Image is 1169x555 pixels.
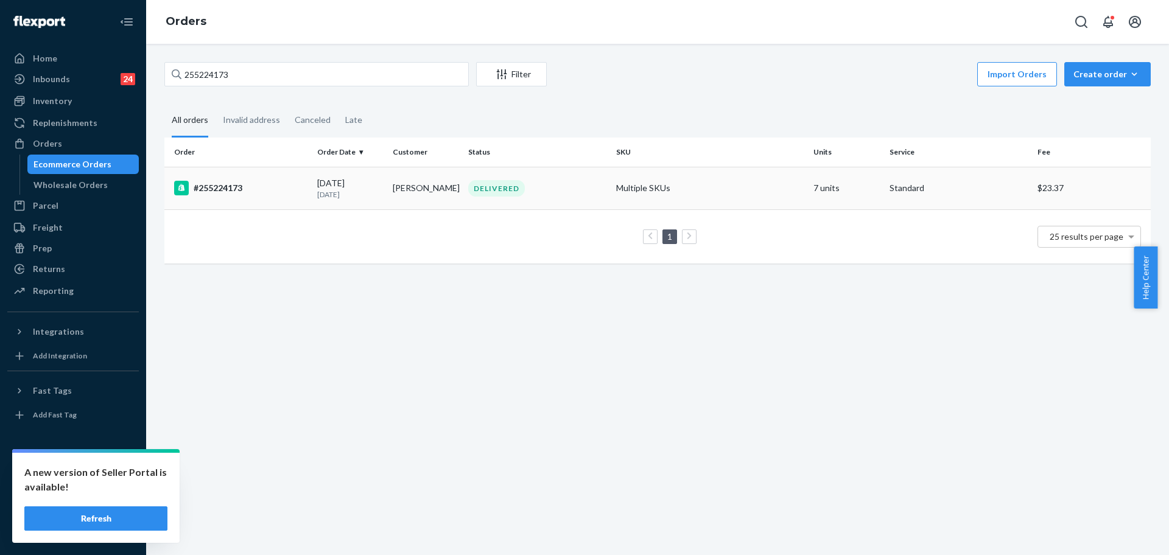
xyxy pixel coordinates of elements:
span: 25 results per page [1050,231,1123,242]
a: Page 1 is your current page [665,231,675,242]
button: Open account menu [1123,10,1147,34]
button: Close Navigation [114,10,139,34]
td: [PERSON_NAME] [388,167,463,209]
a: Home [7,49,139,68]
div: Customer [393,147,458,157]
a: Add Integration [7,346,139,366]
div: Fast Tags [33,385,72,397]
button: Help Center [1134,246,1157,309]
div: Reporting [33,285,74,297]
div: Late [345,104,362,136]
button: Fast Tags [7,381,139,400]
a: Add Fast Tag [7,405,139,425]
a: Orders [166,15,206,28]
a: Settings [7,459,139,478]
div: Invalid address [223,104,280,136]
button: Open Search Box [1069,10,1094,34]
td: Multiple SKUs [611,167,809,209]
div: #255224173 [174,181,307,195]
div: All orders [172,104,208,138]
ol: breadcrumbs [156,4,216,40]
div: Integrations [33,326,84,338]
a: Help Center [7,500,139,520]
th: Service [885,138,1033,167]
div: Orders [33,138,62,150]
a: Inbounds24 [7,69,139,89]
button: Open notifications [1096,10,1120,34]
div: Inventory [33,95,72,107]
button: Integrations [7,322,139,341]
div: 24 [121,73,135,85]
input: Search orders [164,62,469,86]
div: Returns [33,263,65,275]
button: Filter [476,62,547,86]
a: Orders [7,134,139,153]
a: Ecommerce Orders [27,155,139,174]
a: Parcel [7,196,139,215]
th: Order [164,138,312,167]
a: Returns [7,259,139,279]
img: Flexport logo [13,16,65,28]
div: Wholesale Orders [33,179,108,191]
th: Status [463,138,611,167]
div: Canceled [295,104,331,136]
th: Units [809,138,884,167]
a: Talk to Support [7,480,139,499]
div: Add Integration [33,351,87,361]
a: Reporting [7,281,139,301]
button: Import Orders [977,62,1057,86]
p: A new version of Seller Portal is available! [24,465,167,494]
th: SKU [611,138,809,167]
div: Home [33,52,57,65]
div: Ecommerce Orders [33,158,111,170]
p: Standard [890,182,1028,194]
button: Create order [1064,62,1151,86]
button: Refresh [24,506,167,531]
div: DELIVERED [468,180,525,197]
button: Give Feedback [7,521,139,540]
th: Order Date [312,138,388,167]
a: Inventory [7,91,139,111]
th: Fee [1033,138,1151,167]
div: Freight [33,222,63,234]
a: Wholesale Orders [27,175,139,195]
div: [DATE] [317,177,383,200]
div: Create order [1073,68,1142,80]
div: Inbounds [33,73,70,85]
a: Freight [7,218,139,237]
a: Prep [7,239,139,258]
div: Add Fast Tag [33,410,77,420]
td: $23.37 [1033,167,1151,209]
div: Parcel [33,200,58,212]
td: 7 units [809,167,884,209]
p: [DATE] [317,189,383,200]
div: Prep [33,242,52,254]
div: Replenishments [33,117,97,129]
a: Replenishments [7,113,139,133]
div: Filter [477,68,546,80]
